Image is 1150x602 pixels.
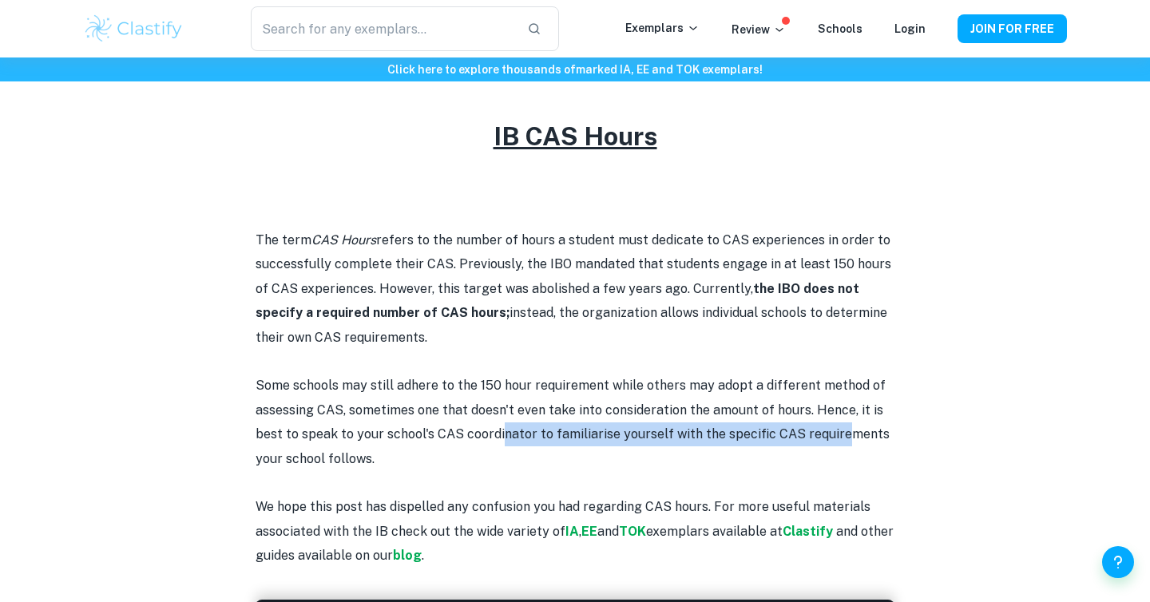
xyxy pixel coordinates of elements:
[958,14,1067,43] button: JOIN FOR FREE
[256,495,894,568] p: We hope this post has dispelled any confusion you had regarding CAS hours. For more useful materi...
[783,524,833,539] strong: Clastify
[619,524,646,539] a: TOK
[625,19,700,37] p: Exemplars
[256,228,894,350] p: The term refers to the number of hours a student must dedicate to CAS experiences in order to suc...
[783,524,836,539] a: Clastify
[581,524,597,539] a: EE
[894,22,926,35] a: Login
[311,232,376,248] i: CAS Hours
[251,6,514,51] input: Search for any exemplars...
[732,21,786,38] p: Review
[1102,546,1134,578] button: Help and Feedback
[3,61,1147,78] h6: Click here to explore thousands of marked IA, EE and TOK exemplars !
[818,22,862,35] a: Schools
[256,374,894,471] p: Some schools may still adhere to the 150 hour requirement while others may adopt a different meth...
[565,524,579,539] a: IA
[494,121,657,151] u: IB CAS Hours
[83,13,184,45] img: Clastify logo
[393,548,422,563] a: blog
